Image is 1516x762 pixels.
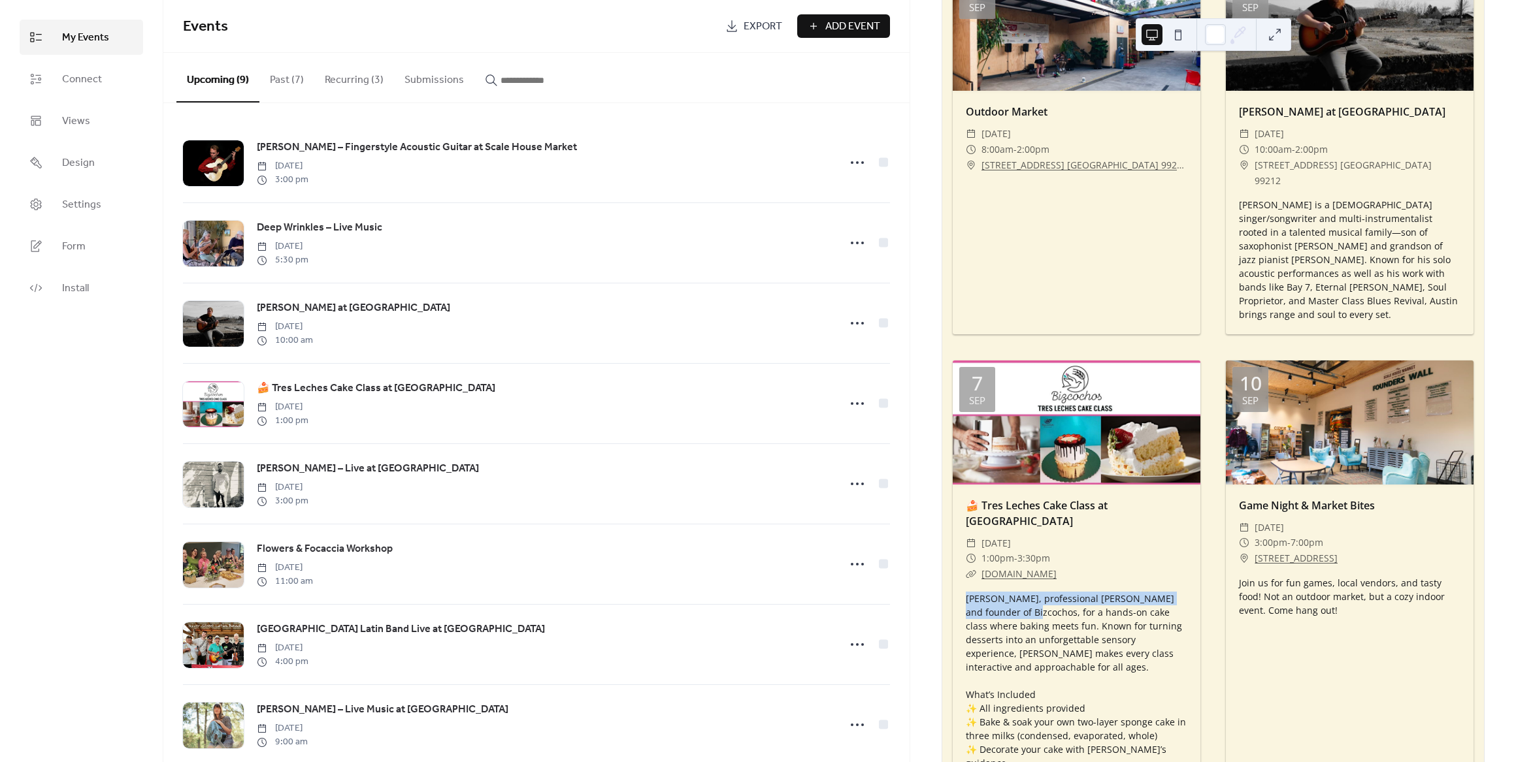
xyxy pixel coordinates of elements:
[257,140,577,155] span: [PERSON_NAME] – Fingerstyle Acoustic Guitar at Scale House Market
[981,157,1187,173] a: [STREET_ADDRESS] [GEOGRAPHIC_DATA] 99212
[966,157,976,173] div: ​
[1239,550,1249,566] div: ​
[257,334,313,347] span: 10:00 am
[257,219,382,236] a: Deep Wrinkles – Live Music
[394,53,474,101] button: Submissions
[62,239,86,255] span: Form
[257,380,495,397] a: 🍰 Tres Leches Cake Class at [GEOGRAPHIC_DATA]
[257,320,313,334] span: [DATE]
[257,494,308,508] span: 3:00 pm
[20,229,143,264] a: Form
[1291,535,1323,550] span: 7:00pm
[1255,126,1284,142] span: [DATE]
[20,270,143,306] a: Install
[825,19,880,35] span: Add Event
[966,550,976,566] div: ​
[1287,535,1291,550] span: -
[257,173,308,187] span: 3:00 pm
[257,622,545,637] span: [GEOGRAPHIC_DATA] Latin Band Live at [GEOGRAPHIC_DATA]
[314,53,394,101] button: Recurring (3)
[966,535,976,551] div: ​
[1242,396,1259,405] div: Sep
[1017,142,1049,157] span: 2:00pm
[797,14,890,38] button: Add Event
[257,722,308,735] span: [DATE]
[981,567,1057,580] a: [DOMAIN_NAME]
[257,735,308,749] span: 9:00 am
[257,641,308,655] span: [DATE]
[257,621,545,638] a: [GEOGRAPHIC_DATA] Latin Band Live at [GEOGRAPHIC_DATA]
[20,61,143,97] a: Connect
[62,114,90,129] span: Views
[257,159,308,173] span: [DATE]
[259,53,314,101] button: Past (7)
[257,461,479,477] span: [PERSON_NAME] – Live at [GEOGRAPHIC_DATA]
[981,126,1011,142] span: [DATE]
[20,187,143,222] a: Settings
[1239,142,1249,157] div: ​
[966,142,976,157] div: ​
[966,126,976,142] div: ​
[257,561,313,575] span: [DATE]
[257,381,495,396] span: 🍰 Tres Leches Cake Class at [GEOGRAPHIC_DATA]
[981,535,1011,551] span: [DATE]
[20,103,143,138] a: Views
[257,139,577,156] a: [PERSON_NAME] – Fingerstyle Acoustic Guitar at Scale House Market
[1239,520,1249,535] div: ​
[744,19,782,35] span: Export
[176,53,259,103] button: Upcoming (9)
[1013,142,1017,157] span: -
[257,300,450,317] a: [PERSON_NAME] at [GEOGRAPHIC_DATA]
[1255,535,1287,550] span: 3:00pm
[1239,535,1249,550] div: ​
[257,481,308,494] span: [DATE]
[716,14,792,38] a: Export
[257,701,508,718] a: [PERSON_NAME] – Live Music at [GEOGRAPHIC_DATA]
[1240,373,1262,393] div: 10
[1239,157,1249,173] div: ​
[257,300,450,316] span: [PERSON_NAME] at [GEOGRAPHIC_DATA]
[1255,142,1292,157] span: 10:00am
[969,3,985,12] div: Sep
[953,104,1200,119] div: Outdoor Market
[62,197,101,213] span: Settings
[1226,576,1474,617] div: Join us for fun games, local vendors, and tasty food! Not an outdoor market, but a cozy indoor ev...
[257,414,308,428] span: 1:00 pm
[257,541,393,557] span: Flowers & Focaccia Workshop
[1017,550,1050,566] span: 3:30pm
[20,20,143,55] a: My Events
[62,72,102,87] span: Connect
[966,566,976,582] div: ​
[257,240,308,253] span: [DATE]
[1014,550,1017,566] span: -
[1226,198,1474,321] div: [PERSON_NAME] is a [DEMOGRAPHIC_DATA] singer/songwriter and multi-instrumentalist rooted in a tal...
[257,253,308,267] span: 5:30 pm
[1295,142,1328,157] span: 2:00pm
[1255,550,1338,566] a: [STREET_ADDRESS]
[1255,157,1460,189] span: [STREET_ADDRESS] [GEOGRAPHIC_DATA] 99212
[981,142,1013,157] span: 8:00am
[1255,520,1284,535] span: [DATE]
[62,281,89,296] span: Install
[981,550,1014,566] span: 1:00pm
[257,400,308,414] span: [DATE]
[1292,142,1295,157] span: -
[1239,126,1249,142] div: ​
[1226,104,1474,119] div: [PERSON_NAME] at [GEOGRAPHIC_DATA]
[1226,498,1474,513] div: Game Night & Market Bites
[1242,3,1259,12] div: Sep
[257,541,393,558] a: Flowers & Focaccia Workshop
[62,30,109,46] span: My Events
[257,460,479,477] a: [PERSON_NAME] – Live at [GEOGRAPHIC_DATA]
[969,396,985,405] div: Sep
[257,575,313,588] span: 11:00 am
[257,702,508,718] span: [PERSON_NAME] – Live Music at [GEOGRAPHIC_DATA]
[183,12,228,41] span: Events
[972,373,983,393] div: 7
[257,655,308,669] span: 4:00 pm
[20,145,143,180] a: Design
[62,155,95,171] span: Design
[966,498,1108,528] a: 🍰 Tres Leches Cake Class at [GEOGRAPHIC_DATA]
